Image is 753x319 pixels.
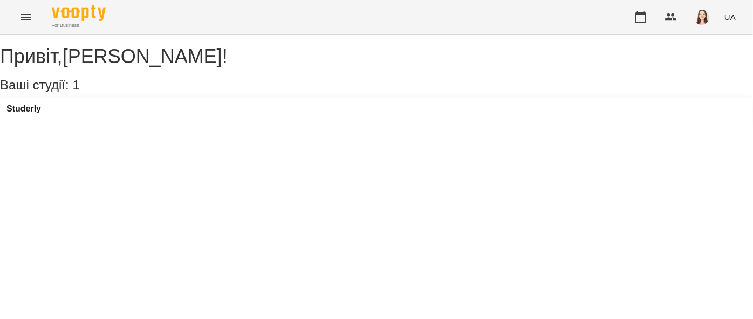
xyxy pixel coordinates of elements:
[694,10,709,25] img: 83b29030cd47969af3143de651fdf18c.jpg
[72,78,79,92] span: 1
[720,7,740,27] button: UA
[724,11,736,23] span: UA
[52,5,106,21] img: Voopty Logo
[52,22,106,29] span: For Business
[13,4,39,30] button: Menu
[6,104,41,114] a: Studerly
